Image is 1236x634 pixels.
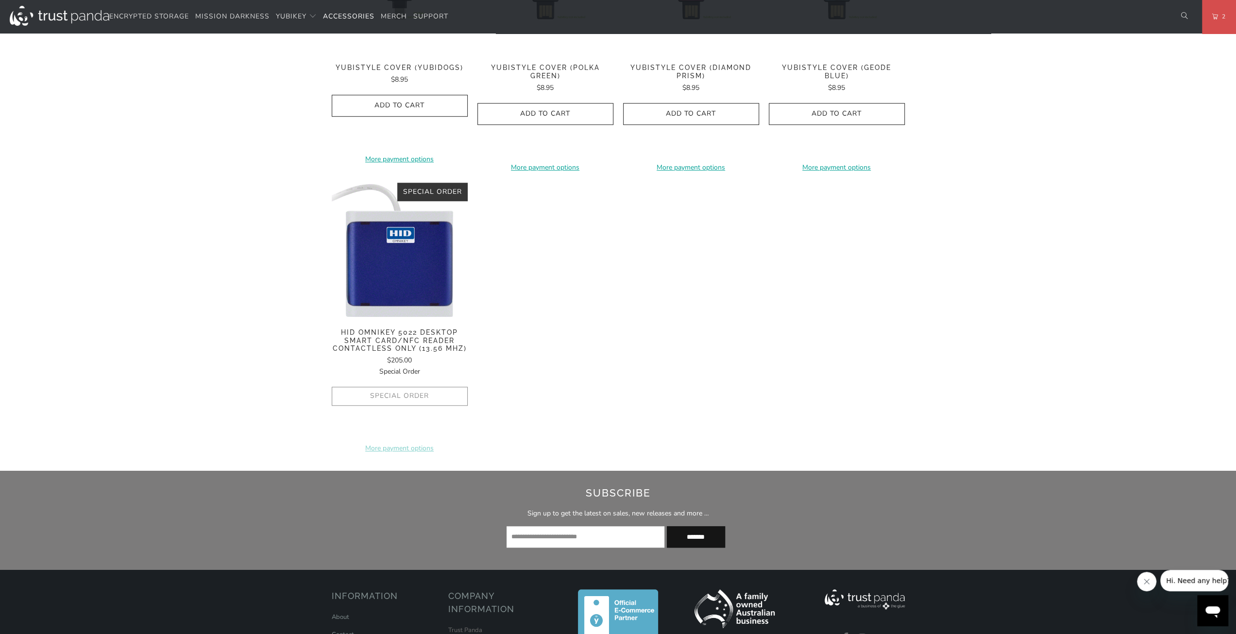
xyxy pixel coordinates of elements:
[413,5,448,28] a: Support
[477,64,613,93] a: YubiStyle Cover (Polka Green) $8.95
[246,508,990,519] p: Sign up to get the latest on sales, new releases and more …
[828,83,845,92] span: $8.95
[403,187,462,196] span: Special Order
[332,183,468,319] img: HID OMNIKEY 5022 Desktop Smart Card/NFC Reader Contactless Only (13.56 MHZ)
[623,162,759,173] a: More payment options
[323,5,374,28] a: Accessories
[633,110,749,118] span: Add to Cart
[109,5,448,28] nav: Translation missing: en.navigation.header.main_nav
[769,64,905,80] span: YubiStyle Cover (Geode Blue)
[276,5,317,28] summary: YubiKey
[332,64,468,72] span: YubiStyle Cover (YubiDogs)
[323,12,374,21] span: Accessories
[342,102,457,110] span: Add to Cart
[332,64,468,85] a: YubiStyle Cover (YubiDogs) $8.95
[332,328,468,353] span: HID OMNIKEY 5022 Desktop Smart Card/NFC Reader Contactless Only (13.56 MHZ)
[109,5,189,28] a: Encrypted Storage
[623,103,759,125] button: Add to Cart
[6,7,70,15] span: Hi. Need any help?
[769,64,905,93] a: YubiStyle Cover (Geode Blue) $8.95
[413,12,448,21] span: Support
[379,367,420,376] span: Special Order
[477,162,613,173] a: More payment options
[332,328,468,377] a: HID OMNIKEY 5022 Desktop Smart Card/NFC Reader Contactless Only (13.56 MHZ) $205.00Special Order
[381,5,407,28] a: Merch
[769,103,905,125] button: Add to Cart
[1137,572,1156,591] iframe: Close message
[488,110,603,118] span: Add to Cart
[381,12,407,21] span: Merch
[391,75,408,84] span: $8.95
[332,95,468,117] button: Add to Cart
[109,12,189,21] span: Encrypted Storage
[195,5,270,28] a: Mission Darkness
[195,12,270,21] span: Mission Darkness
[276,12,306,21] span: YubiKey
[477,103,613,125] button: Add to Cart
[1218,11,1226,22] span: 2
[1160,570,1228,591] iframe: Message from company
[623,64,759,80] span: YubiStyle Cover (Diamond Prism)
[477,64,613,80] span: YubiStyle Cover (Polka Green)
[769,162,905,173] a: More payment options
[387,356,412,365] span: $205.00
[682,83,699,92] span: $8.95
[1197,595,1228,626] iframe: Button to launch messaging window
[623,64,759,93] a: YubiStyle Cover (Diamond Prism) $8.95
[10,6,109,26] img: Trust Panda Australia
[537,83,554,92] span: $8.95
[246,485,990,501] h2: Subscribe
[332,154,468,165] a: More payment options
[779,110,895,118] span: Add to Cart
[332,613,349,621] a: About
